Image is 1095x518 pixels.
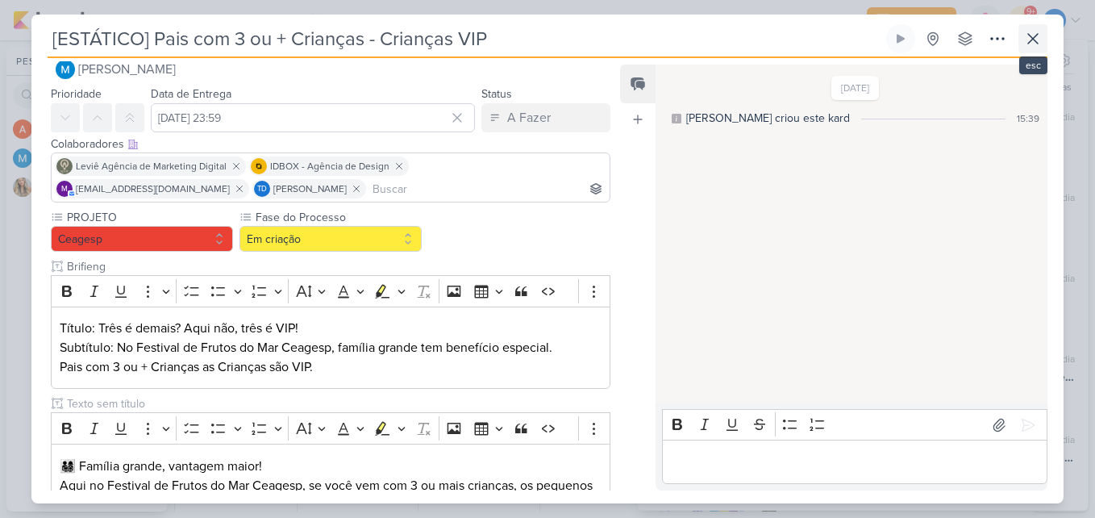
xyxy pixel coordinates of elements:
[254,181,270,197] div: Thais de carvalho
[481,103,610,132] button: A Fazer
[270,159,389,173] span: IDBOX - Agência de Design
[60,457,602,515] p: 👨‍👩‍👧‍👦 Família grande, vantagem maior! Aqui no Festival de Frutos do Mar Ceagesp, se você vem co...
[1019,56,1047,74] div: esc
[254,209,422,226] label: Fase do Processo
[257,186,267,194] p: Td
[251,158,267,174] img: IDBOX - Agência de Design
[894,32,907,45] div: Ligar relógio
[64,395,610,412] input: Texto sem título
[56,60,75,79] img: MARIANA MIRANDA
[60,338,602,377] p: Subtítulo: No Festival de Frutos do Mar Ceagesp, família grande tem benefício especial. Pais com ...
[51,226,233,252] button: Ceagesp
[76,182,230,196] span: [EMAIL_ADDRESS][DOMAIN_NAME]
[51,136,610,152] div: Colaboradores
[51,87,102,101] label: Prioridade
[64,258,610,275] input: Texto sem título
[61,186,68,194] p: m
[78,60,176,79] span: [PERSON_NAME]
[48,24,883,53] input: Kard Sem Título
[51,412,610,444] div: Editor toolbar
[1017,111,1039,126] div: 15:39
[151,87,231,101] label: Data de Entrega
[662,409,1047,441] div: Editor toolbar
[507,108,551,127] div: A Fazer
[239,226,422,252] button: Em criação
[662,440,1047,484] div: Editor editing area: main
[273,182,347,196] span: [PERSON_NAME]
[65,209,233,226] label: PROJETO
[151,103,475,132] input: Select a date
[51,275,610,307] div: Editor toolbar
[686,110,850,127] div: [PERSON_NAME] criou este kard
[51,307,610,390] div: Editor editing area: main
[51,55,610,84] button: [PERSON_NAME]
[56,158,73,174] img: Leviê Agência de Marketing Digital
[60,319,602,338] p: Título: Três é demais? Aqui não, três é VIP!
[481,87,512,101] label: Status
[56,181,73,197] div: mlegnaioli@gmail.com
[369,179,606,198] input: Buscar
[76,159,227,173] span: Leviê Agência de Marketing Digital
